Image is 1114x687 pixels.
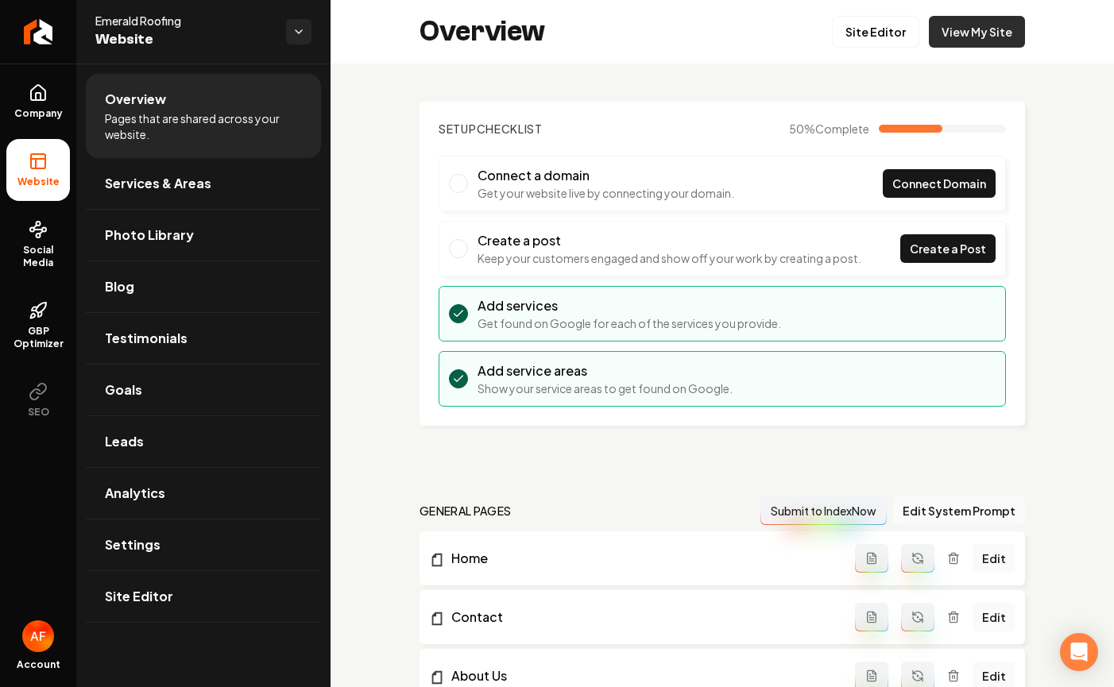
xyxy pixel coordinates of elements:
[86,158,321,209] a: Services & Areas
[478,380,733,396] p: Show your service areas to get found on Google.
[1060,633,1098,671] div: Open Intercom Messenger
[86,571,321,622] a: Site Editor
[420,16,545,48] h2: Overview
[910,241,986,257] span: Create a Post
[832,16,919,48] a: Site Editor
[105,277,134,296] span: Blog
[24,19,53,44] img: Rebolt Logo
[429,549,855,568] a: Home
[86,313,321,364] a: Testimonials
[6,207,70,282] a: Social Media
[6,71,70,133] a: Company
[439,122,477,136] span: Setup
[6,288,70,363] a: GBP Optimizer
[8,107,69,120] span: Company
[429,608,855,627] a: Contact
[6,244,70,269] span: Social Media
[105,535,161,554] span: Settings
[22,620,54,652] img: Avan Fahimi
[892,176,986,192] span: Connect Domain
[105,329,188,348] span: Testimonials
[478,185,734,201] p: Get your website live by connecting your domain.
[420,503,512,519] h2: general pages
[95,13,273,29] span: Emerald Roofing
[973,544,1015,573] a: Edit
[105,484,165,503] span: Analytics
[21,406,56,419] span: SEO
[17,658,60,671] span: Account
[105,226,194,245] span: Photo Library
[105,174,211,193] span: Services & Areas
[95,29,273,51] span: Website
[22,620,54,652] button: Open user button
[105,587,173,606] span: Site Editor
[86,365,321,415] a: Goals
[105,90,166,109] span: Overview
[86,468,321,519] a: Analytics
[105,110,302,142] span: Pages that are shared across your website.
[760,496,887,525] button: Submit to IndexNow
[900,234,996,263] a: Create a Post
[6,325,70,350] span: GBP Optimizer
[478,166,734,185] h3: Connect a domain
[789,121,869,137] span: 50 %
[855,544,888,573] button: Add admin page prompt
[105,432,144,451] span: Leads
[478,361,733,380] h3: Add service areas
[6,369,70,431] button: SEO
[883,169,996,198] a: Connect Domain
[105,380,142,399] span: Goals
[478,296,781,315] h3: Add services
[439,121,543,137] h2: Checklist
[815,122,869,136] span: Complete
[478,315,781,331] p: Get found on Google for each of the services you provide.
[929,16,1025,48] a: View My Site
[855,603,888,631] button: Add admin page prompt
[478,250,861,266] p: Keep your customers engaged and show off your work by creating a post.
[11,176,66,188] span: Website
[478,231,861,250] h3: Create a post
[86,261,321,312] a: Blog
[973,603,1015,631] a: Edit
[86,210,321,261] a: Photo Library
[893,496,1025,525] button: Edit System Prompt
[86,416,321,467] a: Leads
[429,666,855,685] a: About Us
[86,519,321,570] a: Settings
